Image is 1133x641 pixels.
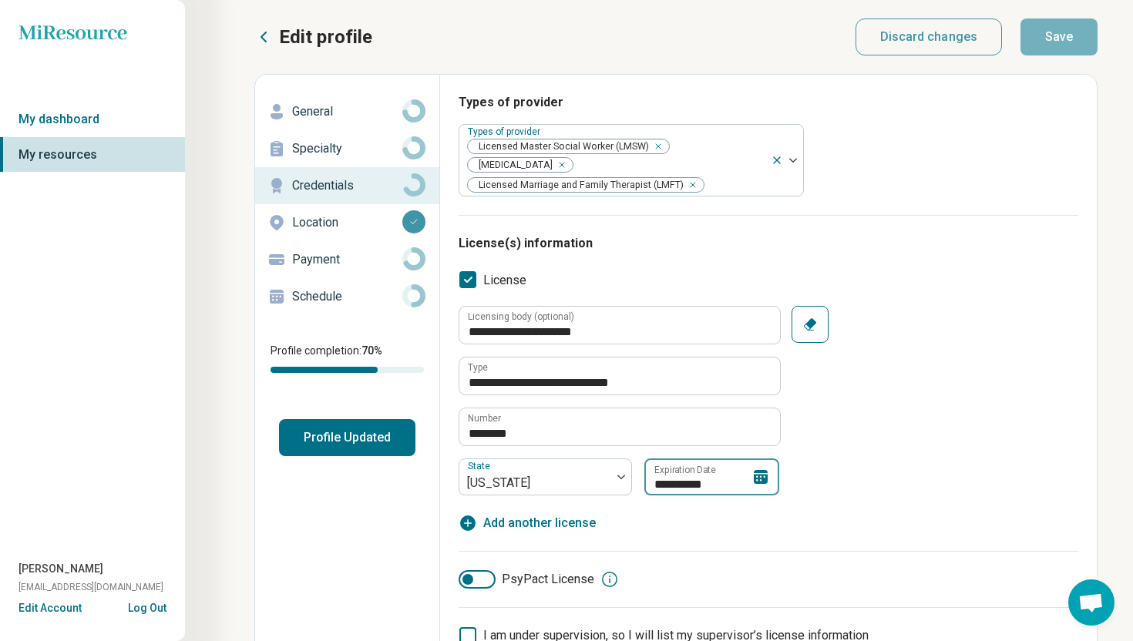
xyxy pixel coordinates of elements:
span: Licensed Master Social Worker (LMSW) [468,139,654,154]
p: Edit profile [279,25,372,49]
label: Number [468,414,501,423]
h3: Types of provider [459,93,1078,112]
p: Specialty [292,139,402,158]
span: 70 % [361,344,382,357]
button: Edit Account [18,600,82,616]
button: Save [1020,18,1098,55]
p: Schedule [292,287,402,306]
button: Profile Updated [279,419,415,456]
button: Discard changes [856,18,1003,55]
label: PsyPact License [459,570,594,589]
span: [PERSON_NAME] [18,561,103,577]
a: Credentials [255,167,439,204]
label: Types of provider [468,126,543,137]
div: Profile completion: [255,334,439,382]
p: Credentials [292,176,402,195]
h3: License(s) information [459,234,1078,253]
span: [MEDICAL_DATA] [468,158,557,173]
span: Licensed Marriage and Family Therapist (LMFT) [468,178,688,193]
label: State [468,461,493,472]
a: Location [255,204,439,241]
span: Add another license [483,514,596,532]
label: Licensing body (optional) [468,312,574,321]
button: Log Out [128,600,166,612]
a: Payment [255,241,439,278]
a: Schedule [255,278,439,315]
p: General [292,102,402,121]
span: License [483,271,526,290]
div: Profile completion [271,367,424,373]
a: Specialty [255,130,439,167]
a: General [255,93,439,130]
span: [EMAIL_ADDRESS][DOMAIN_NAME] [18,580,163,594]
button: Add another license [459,514,596,532]
input: credential.licenses.0.name [459,357,780,394]
p: Payment [292,250,402,269]
button: Edit profile [254,25,372,49]
p: Location [292,213,402,232]
div: Open chat [1068,579,1115,626]
label: Type [468,363,488,372]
